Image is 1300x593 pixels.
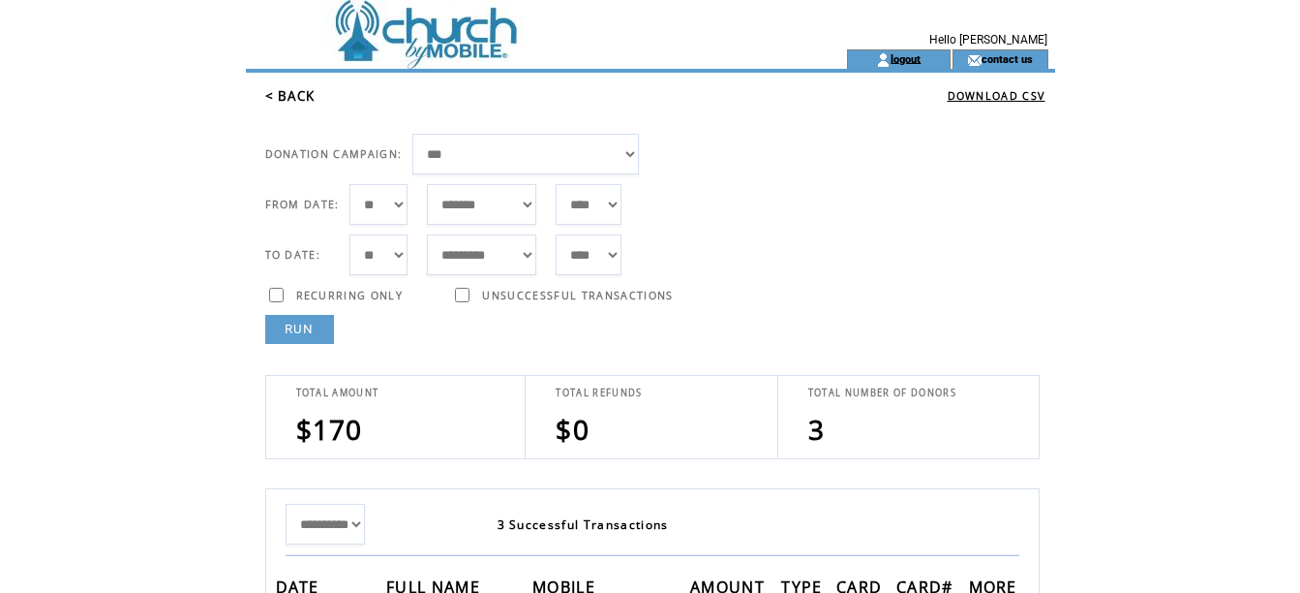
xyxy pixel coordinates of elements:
[532,580,600,592] a: MOBILE
[781,580,827,592] a: TYPE
[482,289,673,302] span: UNSUCCESSFUL TRANSACTIONS
[296,411,363,448] span: $170
[808,387,956,399] span: TOTAL NUMBER OF DONORS
[265,315,334,344] a: RUN
[929,33,1047,47] span: Hello [PERSON_NAME]
[948,89,1045,103] a: DOWNLOAD CSV
[498,516,669,533] span: 3 Successful Transactions
[891,52,921,65] a: logout
[896,580,958,592] a: CARD#
[836,580,887,592] a: CARD
[265,87,316,105] a: < BACK
[386,580,485,592] a: FULL NAME
[296,387,379,399] span: TOTAL AMOUNT
[982,52,1033,65] a: contact us
[556,387,642,399] span: TOTAL REFUNDS
[265,248,321,262] span: TO DATE:
[296,289,404,302] span: RECURRING ONLY
[690,580,770,592] a: AMOUNT
[876,52,891,68] img: account_icon.gif
[265,147,403,161] span: DONATION CAMPAIGN:
[556,411,590,448] span: $0
[808,411,825,448] span: 3
[265,198,340,211] span: FROM DATE:
[276,580,324,592] a: DATE
[967,52,982,68] img: contact_us_icon.gif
